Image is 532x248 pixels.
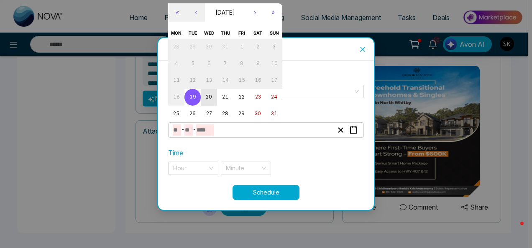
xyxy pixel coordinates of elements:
button: August 1, 2025 [233,39,250,56]
button: August 3, 2025 [266,39,282,56]
abbr: August 15, 2025 [238,77,245,83]
button: August 10, 2025 [266,56,282,72]
abbr: August 29, 2025 [238,111,245,116]
button: « [168,3,187,22]
span: - [181,124,184,134]
button: » [264,3,282,22]
abbr: August 9, 2025 [256,61,260,66]
button: August 24, 2025 [266,89,282,106]
button: July 29, 2025 [184,39,201,56]
abbr: Saturday [253,30,262,36]
abbr: August 7, 2025 [224,61,227,66]
abbr: August 11, 2025 [173,77,180,83]
button: August 27, 2025 [201,106,217,122]
button: August 6, 2025 [201,56,217,72]
button: August 5, 2025 [184,56,201,72]
button: August 12, 2025 [184,72,201,89]
abbr: August 13, 2025 [206,77,212,83]
button: ‹ [187,3,205,22]
abbr: August 26, 2025 [189,111,196,116]
abbr: August 28, 2025 [222,111,228,116]
abbr: August 22, 2025 [239,94,245,100]
abbr: July 31, 2025 [222,44,228,50]
button: July 30, 2025 [201,39,217,56]
span: close [359,46,366,53]
abbr: August 17, 2025 [271,77,277,83]
label: Time [168,148,183,158]
abbr: Thursday [221,30,230,36]
button: August 28, 2025 [217,106,233,122]
button: August 11, 2025 [168,72,184,89]
abbr: August 4, 2025 [175,61,178,66]
button: [DATE] [205,3,246,22]
abbr: August 27, 2025 [206,111,212,116]
button: August 30, 2025 [250,106,266,122]
abbr: August 5, 2025 [191,61,194,66]
button: August 26, 2025 [184,106,201,122]
button: August 4, 2025 [168,56,184,72]
abbr: August 31, 2025 [271,111,277,116]
abbr: August 8, 2025 [240,61,243,66]
button: August 7, 2025 [217,56,233,72]
abbr: August 3, 2025 [273,44,276,50]
abbr: August 20, 2025 [206,94,212,100]
abbr: August 12, 2025 [189,77,196,83]
button: July 31, 2025 [217,39,233,56]
button: August 2, 2025 [250,39,266,56]
span: - [193,124,196,134]
abbr: August 10, 2025 [271,61,278,66]
abbr: August 21, 2025 [222,94,228,100]
button: August 22, 2025 [233,89,250,106]
abbr: August 18, 2025 [173,94,180,100]
abbr: August 16, 2025 [255,77,261,83]
button: August 20, 2025 [201,89,217,106]
button: August 14, 2025 [217,72,233,89]
abbr: August 23, 2025 [255,94,261,100]
button: August 31, 2025 [266,106,282,122]
abbr: July 29, 2025 [189,44,196,50]
abbr: Friday [238,30,245,36]
iframe: Intercom live chat [504,220,524,240]
abbr: Wednesday [204,30,214,36]
button: August 18, 2025 [168,89,184,106]
abbr: Tuesday [189,30,197,36]
button: August 16, 2025 [250,72,266,89]
abbr: August 25, 2025 [173,111,179,116]
abbr: August 30, 2025 [255,111,261,116]
button: August 15, 2025 [233,72,250,89]
button: July 28, 2025 [168,39,184,56]
button: › [246,3,264,22]
abbr: Monday [171,30,182,36]
button: August 19, 2025 [184,89,201,106]
button: August 17, 2025 [266,72,282,89]
abbr: August 6, 2025 [207,61,211,66]
button: August 21, 2025 [217,89,233,106]
abbr: Sunday [270,30,279,36]
button: August 9, 2025 [250,56,266,72]
abbr: August 14, 2025 [222,77,229,83]
abbr: July 28, 2025 [173,44,179,50]
abbr: July 30, 2025 [206,44,212,50]
button: August 23, 2025 [250,89,266,106]
abbr: August 19, 2025 [189,94,196,100]
abbr: August 2, 2025 [256,44,259,50]
button: August 25, 2025 [168,106,184,122]
button: August 8, 2025 [233,56,250,72]
button: Schedule [233,185,299,200]
span: [DATE] [215,9,235,16]
button: Close [351,38,374,61]
button: August 13, 2025 [201,72,217,89]
abbr: August 24, 2025 [271,94,277,100]
abbr: August 1, 2025 [240,44,243,50]
button: August 29, 2025 [233,106,250,122]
